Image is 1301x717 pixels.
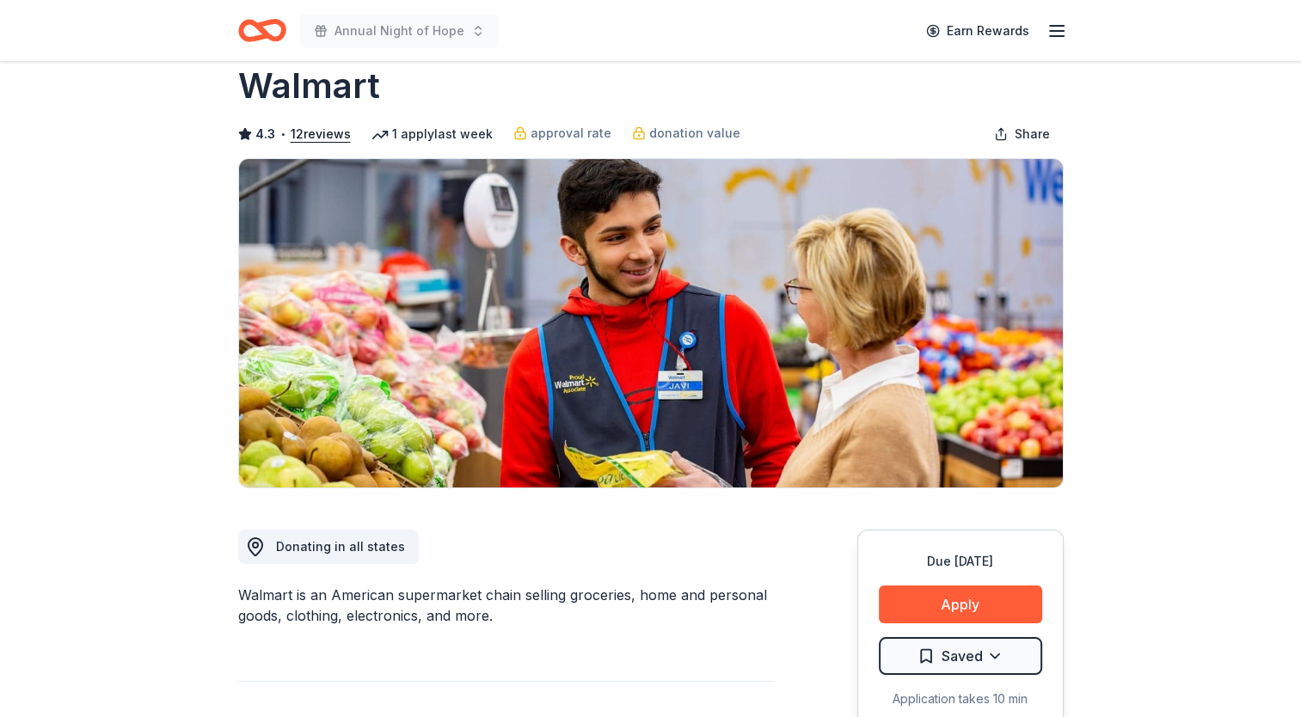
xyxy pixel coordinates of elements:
[879,551,1042,572] div: Due [DATE]
[879,585,1042,623] button: Apply
[1015,124,1050,144] span: Share
[649,123,740,144] span: donation value
[980,117,1064,151] button: Share
[291,124,351,144] button: 12reviews
[300,14,499,48] button: Annual Night of Hope
[632,123,740,144] a: donation value
[238,585,775,626] div: Walmart is an American supermarket chain selling groceries, home and personal goods, clothing, el...
[916,15,1040,46] a: Earn Rewards
[371,124,493,144] div: 1 apply last week
[255,124,275,144] span: 4.3
[334,21,464,41] span: Annual Night of Hope
[239,159,1063,487] img: Image for Walmart
[238,62,380,110] h1: Walmart
[279,127,285,141] span: •
[879,689,1042,709] div: Application takes 10 min
[276,539,405,554] span: Donating in all states
[513,123,611,144] a: approval rate
[531,123,611,144] span: approval rate
[879,637,1042,675] button: Saved
[942,645,983,667] span: Saved
[238,10,286,51] a: Home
